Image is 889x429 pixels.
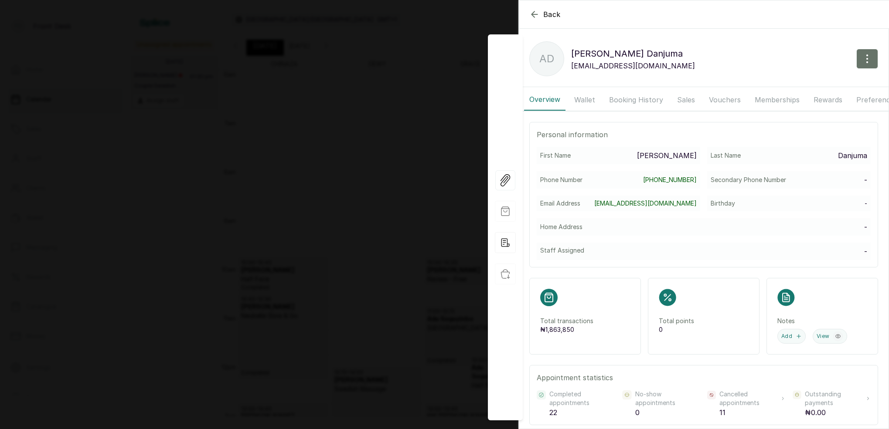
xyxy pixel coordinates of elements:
[672,89,700,111] button: Sales
[539,51,554,67] p: AD
[864,175,867,185] p: -
[540,151,571,160] p: First Name
[777,317,867,325] p: Notes
[864,246,867,257] p: -
[711,176,786,184] p: Secondary Phone Number
[749,89,805,111] button: Memberships
[540,176,582,184] p: Phone Number
[549,390,615,407] p: Completed appointments
[545,326,574,333] span: 1,863,850
[711,199,735,208] p: Birthday
[711,151,741,160] p: Last Name
[659,317,749,325] p: Total points
[808,89,848,111] button: Rewards
[635,407,700,418] p: 0
[864,222,867,232] p: -
[643,176,697,184] a: [PHONE_NUMBER]
[838,150,867,161] p: Danjuma
[571,61,695,71] p: [EMAIL_ADDRESS][DOMAIN_NAME]
[635,390,700,407] p: No-show appointments
[540,223,582,231] p: Home Address
[813,329,847,344] button: View
[537,129,871,140] p: Personal information
[604,89,668,111] button: Booking History
[540,246,584,255] p: Staff Assigned
[524,89,565,111] button: Overview
[569,89,600,111] button: Wallet
[637,150,697,161] p: [PERSON_NAME]
[594,199,697,208] a: [EMAIL_ADDRESS][DOMAIN_NAME]
[719,407,786,418] p: 11
[805,407,871,418] p: ₦0.00
[659,326,663,333] span: 0
[540,317,630,325] p: Total transactions
[777,329,806,344] button: Add
[865,199,867,208] p: -
[571,47,695,61] p: [PERSON_NAME] Danjuma
[805,390,862,407] span: Outstanding payments
[707,390,786,418] div: Cancelled appointments 11
[549,407,615,418] p: 22
[704,89,746,111] button: Vouchers
[529,9,561,20] button: Back
[540,199,580,208] p: Email Address
[537,372,871,383] p: Appointment statistics
[719,390,777,407] span: Cancelled appointments
[540,325,630,334] p: ₦
[543,9,561,20] span: Back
